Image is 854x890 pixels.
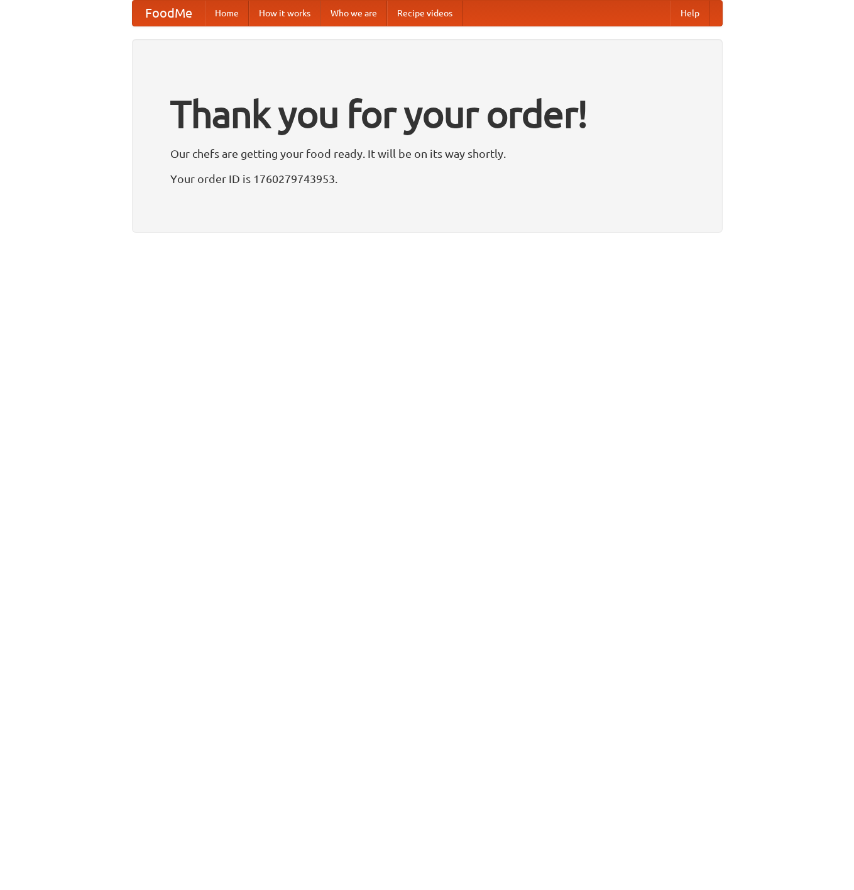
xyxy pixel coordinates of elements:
p: Our chefs are getting your food ready. It will be on its way shortly. [170,144,684,163]
p: Your order ID is 1760279743953. [170,169,684,188]
a: Home [205,1,249,26]
a: FoodMe [133,1,205,26]
a: Recipe videos [387,1,463,26]
h1: Thank you for your order! [170,84,684,144]
a: Who we are [320,1,387,26]
a: Help [671,1,709,26]
a: How it works [249,1,320,26]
